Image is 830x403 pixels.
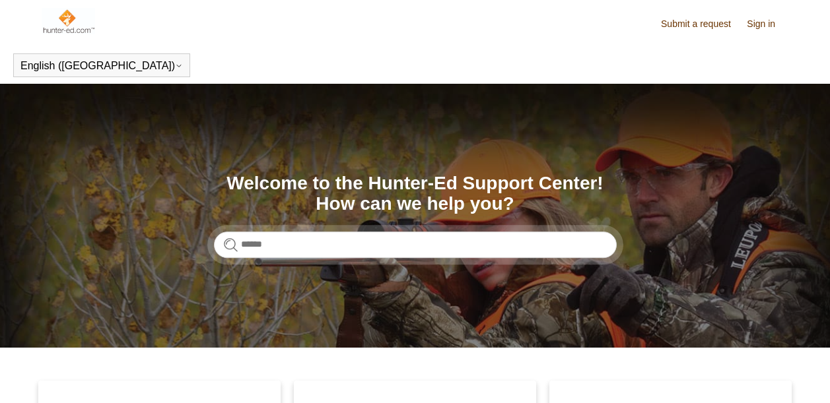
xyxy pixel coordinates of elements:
h1: Welcome to the Hunter-Ed Support Center! How can we help you? [214,173,617,214]
div: Live chat [786,359,820,393]
a: Sign in [747,17,788,31]
img: Hunter-Ed Help Center home page [42,8,95,34]
button: English ([GEOGRAPHIC_DATA]) [20,60,183,72]
input: Search [214,232,617,258]
a: Submit a request [661,17,744,31]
